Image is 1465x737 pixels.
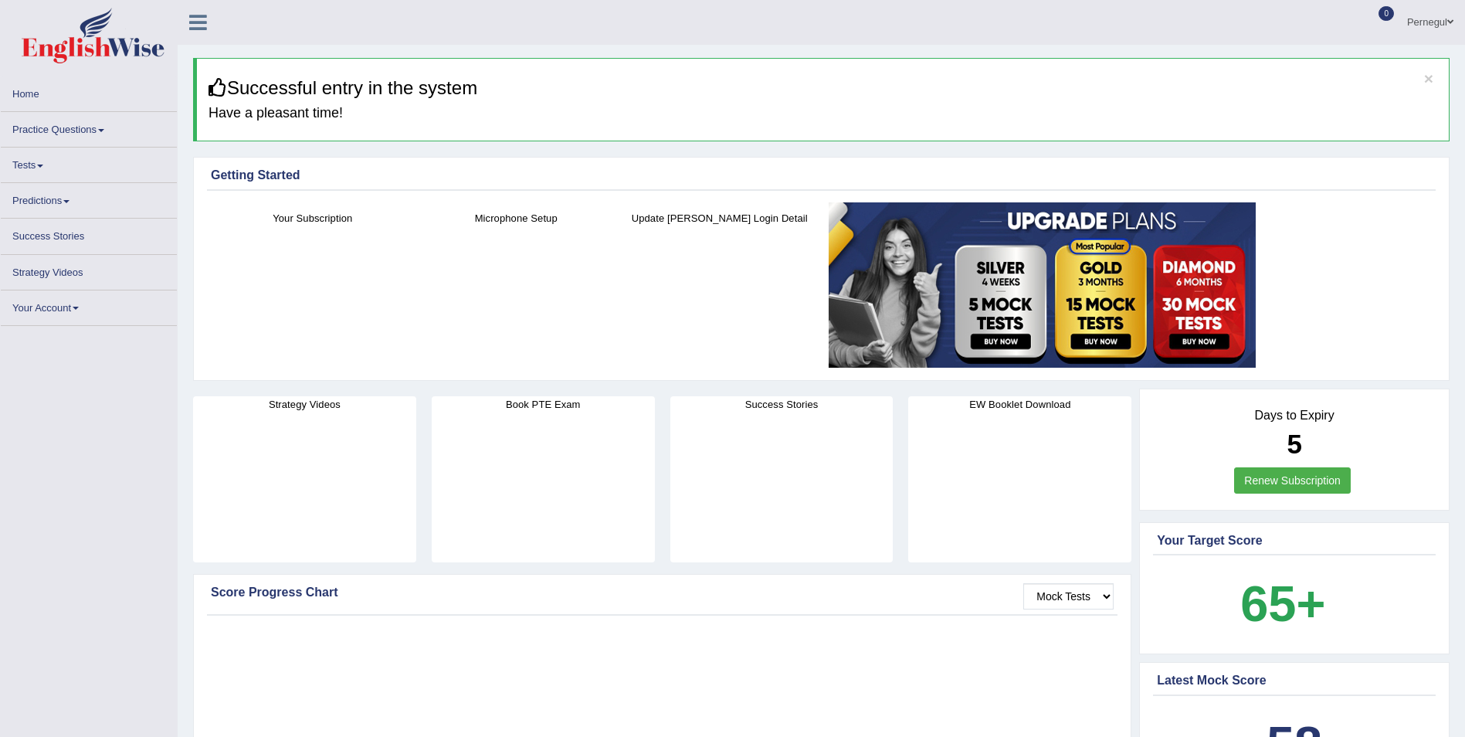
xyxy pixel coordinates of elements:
[1,148,177,178] a: Tests
[211,583,1114,602] div: Score Progress Chart
[432,396,655,413] h4: Book PTE Exam
[1379,6,1394,21] span: 0
[1424,70,1433,87] button: ×
[1157,409,1432,423] h4: Days to Expiry
[422,210,609,226] h4: Microphone Setup
[209,78,1437,98] h3: Successful entry in the system
[908,396,1131,413] h4: EW Booklet Download
[1,255,177,285] a: Strategy Videos
[1,112,177,142] a: Practice Questions
[1157,532,1432,550] div: Your Target Score
[1,290,177,321] a: Your Account
[1287,429,1301,459] b: 5
[1234,467,1351,494] a: Renew Subscription
[1,183,177,213] a: Predictions
[1,219,177,249] a: Success Stories
[829,202,1256,368] img: small5.jpg
[1157,671,1432,690] div: Latest Mock Score
[670,396,894,413] h4: Success Stories
[1240,576,1325,632] b: 65+
[219,210,406,226] h4: Your Subscription
[626,210,813,226] h4: Update [PERSON_NAME] Login Detail
[211,166,1432,185] div: Getting Started
[193,396,416,413] h4: Strategy Videos
[1,76,177,107] a: Home
[209,106,1437,121] h4: Have a pleasant time!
